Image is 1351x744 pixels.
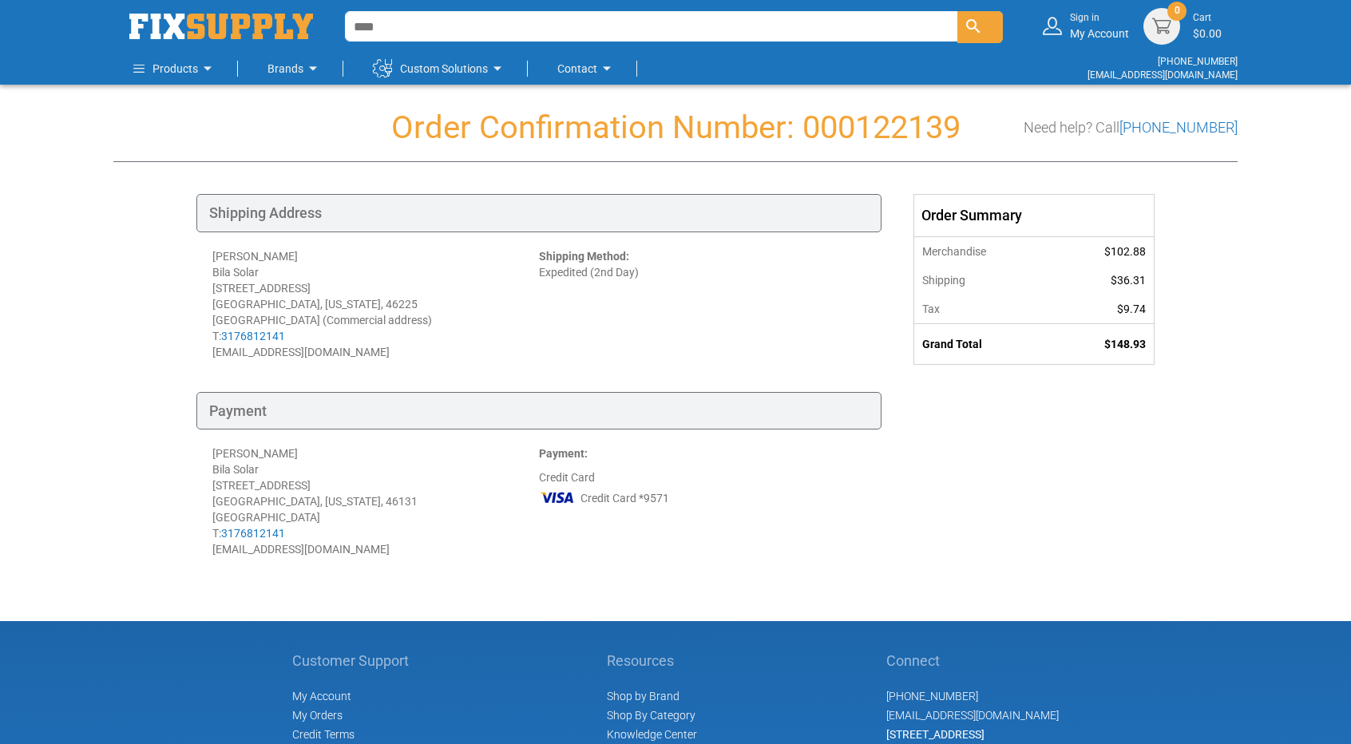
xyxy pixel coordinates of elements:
[886,709,1059,722] a: [EMAIL_ADDRESS][DOMAIN_NAME]
[212,445,539,557] div: [PERSON_NAME] Bila Solar [STREET_ADDRESS] [GEOGRAPHIC_DATA], [US_STATE], 46131 [GEOGRAPHIC_DATA] ...
[133,53,217,85] a: Products
[129,14,313,39] a: store logo
[539,250,629,263] strong: Shipping Method:
[1119,119,1238,136] a: [PHONE_NUMBER]
[196,194,882,232] div: Shipping Address
[1193,27,1222,40] span: $0.00
[292,690,351,702] span: My Account
[914,295,1053,324] th: Tax
[292,653,418,669] h5: Customer Support
[1117,303,1146,315] span: $9.74
[607,690,679,702] a: Shop by Brand
[1070,11,1129,41] div: My Account
[914,266,1053,295] th: Shipping
[580,490,669,506] span: Credit Card *9571
[221,330,285,342] a: 3176812141
[922,338,982,350] strong: Grand Total
[1193,11,1222,25] small: Cart
[539,447,588,460] strong: Payment:
[1024,120,1238,136] h3: Need help? Call
[886,690,978,702] a: [PHONE_NUMBER]
[539,248,866,360] div: Expedited (2nd Day)
[1175,4,1180,18] span: 0
[607,728,697,741] a: Knowledge Center
[373,53,507,85] a: Custom Solutions
[221,527,285,540] a: 3176812141
[113,110,1238,145] h1: Order Confirmation Number: 000122139
[1088,69,1238,81] a: [EMAIL_ADDRESS][DOMAIN_NAME]
[1104,338,1146,350] span: $148.93
[196,392,882,430] div: Payment
[212,248,539,360] div: [PERSON_NAME] Bila Solar [STREET_ADDRESS] [GEOGRAPHIC_DATA], [US_STATE], 46225 [GEOGRAPHIC_DATA] ...
[267,53,323,85] a: Brands
[1158,56,1238,67] a: [PHONE_NUMBER]
[607,653,697,669] h5: Resources
[129,14,313,39] img: Fix Industrial Supply
[914,236,1053,266] th: Merchandise
[1070,11,1129,25] small: Sign in
[886,653,1059,669] h5: Connect
[607,709,695,722] a: Shop By Category
[1111,274,1146,287] span: $36.31
[557,53,616,85] a: Contact
[914,195,1154,236] div: Order Summary
[539,445,866,557] div: Credit Card
[1104,245,1146,258] span: $102.88
[292,709,343,722] span: My Orders
[539,485,576,509] img: VI
[292,728,355,741] span: Credit Terms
